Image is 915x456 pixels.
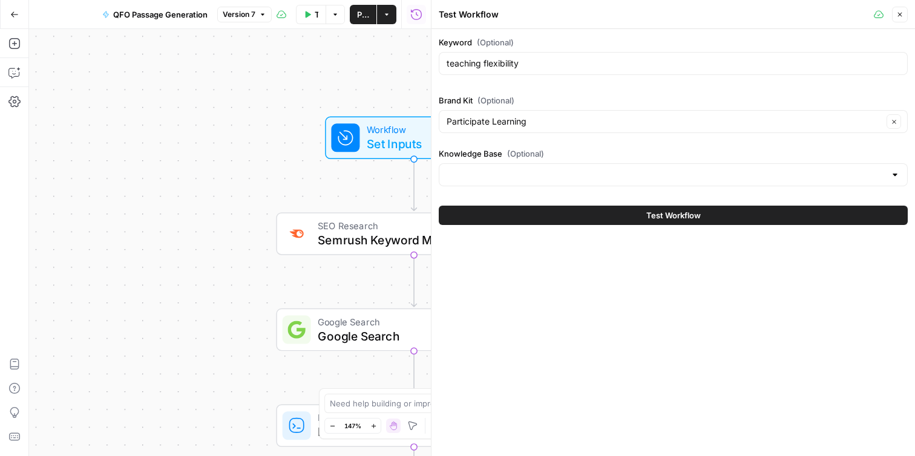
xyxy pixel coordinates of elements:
[318,314,503,329] span: Google Search
[318,231,502,249] span: Semrush Keyword Magic Tool
[507,148,544,160] span: (Optional)
[367,135,454,152] span: Set Inputs
[276,405,551,448] div: Run Code · PythonRun Code
[357,8,369,21] span: Publish
[367,123,454,137] span: Workflow
[646,209,701,221] span: Test Workflow
[315,8,318,21] span: Test Workflow
[318,411,496,425] span: Run Code · Python
[113,8,208,21] span: QFO Passage Generation
[318,327,503,345] span: Google Search
[439,94,908,106] label: Brand Kit
[350,5,376,24] button: Publish
[287,225,305,243] img: 8a3tdog8tf0qdwwcclgyu02y995m
[439,36,908,48] label: Keyword
[276,117,551,160] div: WorkflowSet Inputs
[477,94,514,106] span: (Optional)
[318,218,502,233] span: SEO Research
[412,255,417,307] g: Edge from step_4 to step_5
[447,116,883,128] input: Participate Learning
[439,206,908,225] button: Test Workflow
[95,5,215,24] button: QFO Passage Generation
[344,421,361,431] span: 147%
[439,148,908,160] label: Knowledge Base
[318,423,496,440] span: Run Code
[296,5,326,24] button: Test Workflow
[217,7,272,22] button: Version 7
[276,212,551,255] div: SEO ResearchSemrush Keyword Magic Tool
[223,9,255,20] span: Version 7
[412,159,417,210] g: Edge from start to step_4
[412,351,417,402] g: Edge from step_5 to step_42
[477,36,514,48] span: (Optional)
[276,308,551,351] div: Google SearchGoogle Search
